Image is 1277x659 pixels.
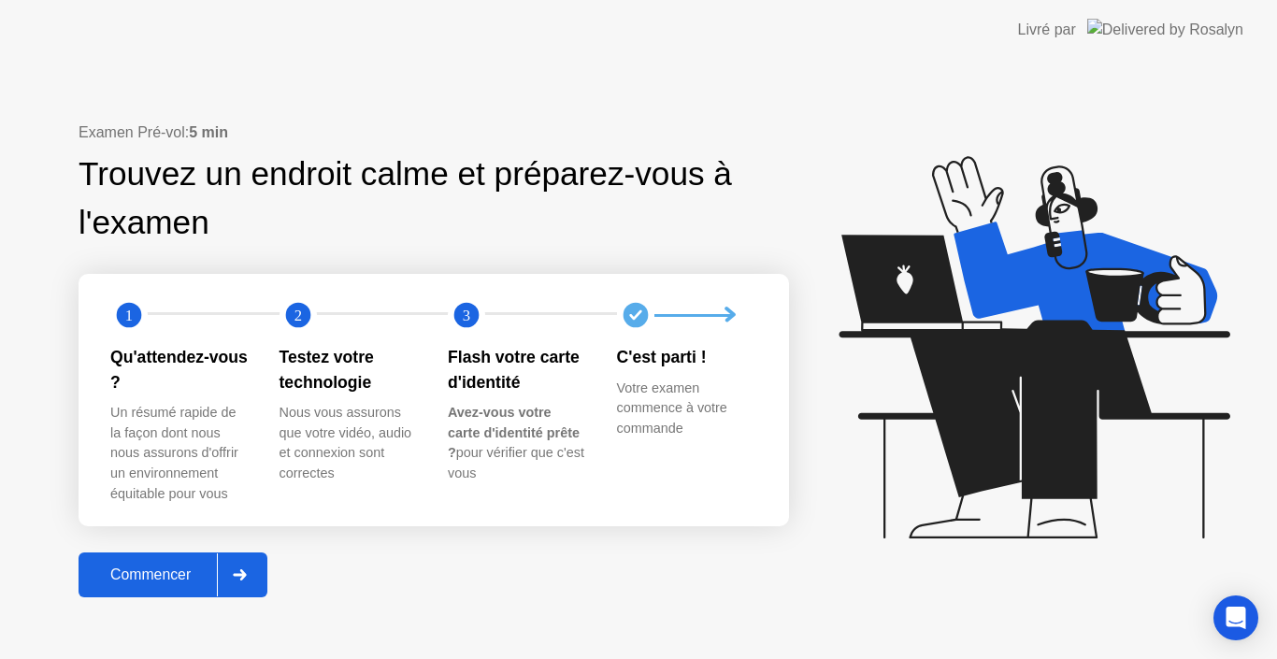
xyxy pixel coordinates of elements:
text: 2 [294,307,301,324]
div: Commencer [84,566,217,583]
div: Trouvez un endroit calme et préparez-vous à l'examen [79,150,738,249]
div: Livré par [1018,19,1076,41]
div: Un résumé rapide de la façon dont nous nous assurons d'offrir un environnement équitable pour vous [110,403,250,504]
img: Delivered by Rosalyn [1087,19,1243,40]
b: Avez-vous votre carte d'identité prête ? [448,405,580,460]
div: Qu'attendez-vous ? [110,345,250,394]
div: Nous vous assurons que votre vidéo, audio et connexion sont correctes [280,403,419,483]
div: Open Intercom Messenger [1213,595,1258,640]
button: Commencer [79,552,267,597]
b: 5 min [189,124,228,140]
div: Examen Pré-vol: [79,122,789,144]
div: pour vérifier que c'est vous [448,403,587,483]
div: Testez votre technologie [280,345,419,394]
text: 3 [463,307,470,324]
div: Flash votre carte d'identité [448,345,587,394]
div: Votre examen commence à votre commande [617,379,756,439]
text: 1 [125,307,133,324]
div: C'est parti ! [617,345,756,369]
